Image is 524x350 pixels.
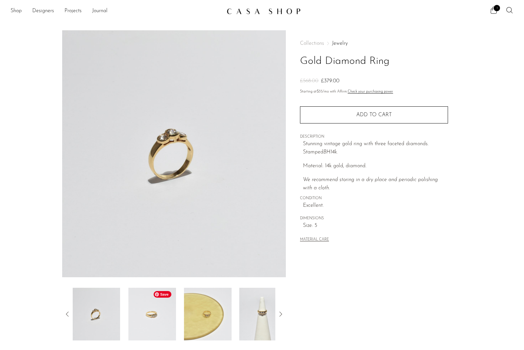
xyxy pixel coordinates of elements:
[494,5,500,11] span: 1
[300,134,448,140] span: DESCRIPTION
[300,106,448,123] button: Add to cart
[303,162,448,171] p: Material: 14k gold, diamond.
[303,140,448,157] p: Stunning vintage gold ring with three faceted diamonds. Stamped
[300,89,448,95] p: Starting at /mo with Affirm.
[92,7,108,15] a: Journal
[303,177,438,191] i: We recommend storing in a dry place and periodic polishing with a cloth.
[64,7,82,15] a: Projects
[11,7,22,15] a: Shop
[300,216,448,222] span: DIMENSIONS
[330,149,338,155] em: 14k.
[300,41,324,46] span: Collections
[11,6,221,17] nav: Desktop navigation
[332,41,348,46] a: Jewelry
[300,53,448,70] h1: Gold Diamond Ring
[11,6,221,17] ul: NEW HEADER MENU
[239,288,287,340] img: Gold Diamond Ring
[321,78,339,84] span: £379.00
[323,149,330,155] em: BH
[62,30,286,277] img: Gold Diamond Ring
[73,288,120,340] img: Gold Diamond Ring
[32,7,54,15] a: Designers
[356,112,392,118] span: Add to cart
[300,237,329,242] button: MATERIAL CARE
[303,202,448,210] span: Excellent.
[348,90,393,94] a: Check your purchasing power - Learn more about Affirm Financing (opens in modal)
[184,288,232,340] img: Gold Diamond Ring
[128,288,176,340] img: Gold Diamond Ring
[303,222,448,230] span: Size: 5
[300,196,448,202] span: CONDITION
[317,90,323,94] span: $35
[154,291,171,298] span: Save
[300,41,448,46] nav: Breadcrumbs
[300,78,318,84] span: £568.00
